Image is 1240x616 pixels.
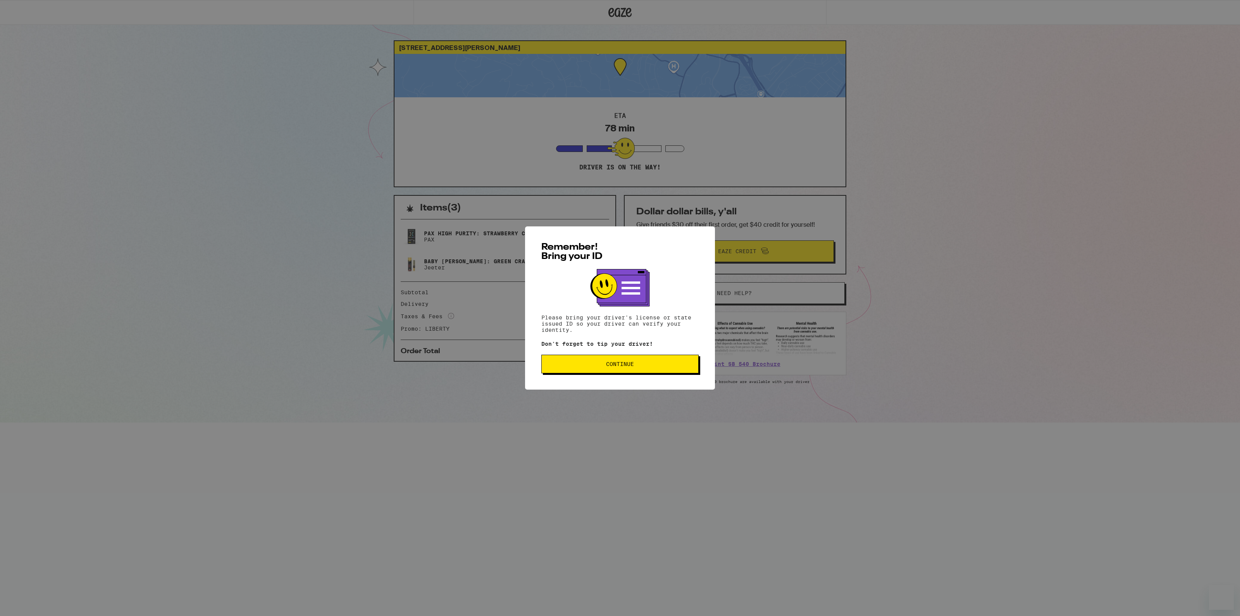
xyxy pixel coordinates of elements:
[541,341,699,347] p: Don't forget to tip your driver!
[541,243,603,261] span: Remember! Bring your ID
[1209,585,1234,610] iframe: Button to launch messaging window
[541,314,699,333] p: Please bring your driver's license or state issued ID so your driver can verify your identity.
[541,355,699,373] button: Continue
[606,361,634,367] span: Continue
